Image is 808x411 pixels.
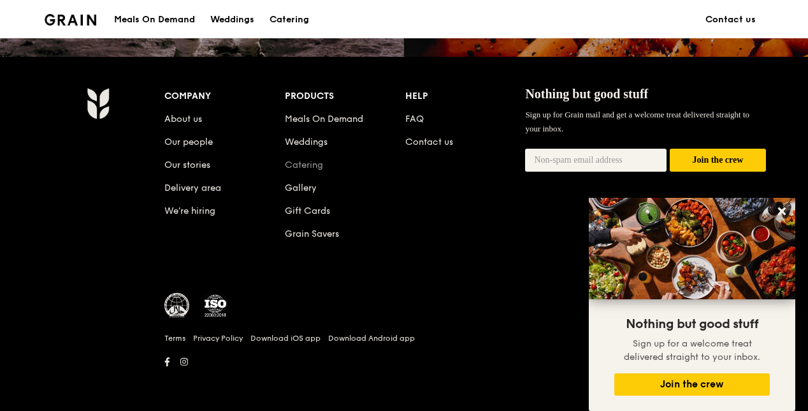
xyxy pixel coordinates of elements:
[203,293,228,318] img: ISO Certified
[270,1,309,39] div: Catering
[164,183,221,193] a: Delivery area
[285,160,323,170] a: Catering
[626,317,758,332] span: Nothing but good stuff
[285,137,328,147] a: Weddings
[328,333,415,343] a: Download Android app
[405,137,453,147] a: Contact us
[262,1,317,39] a: Catering
[164,87,285,105] div: Company
[285,228,339,239] a: Grain Savers
[45,14,96,26] img: Grain
[37,371,771,381] h6: Revision
[164,137,213,147] a: Our people
[405,114,424,124] a: FAQ
[405,87,526,105] div: Help
[698,1,763,39] a: Contact us
[285,205,330,216] a: Gift Cards
[525,87,648,101] span: Nothing but good stuff
[285,87,405,105] div: Products
[525,110,749,133] span: Sign up for Grain mail and get a welcome treat delivered straight to your inbox.
[670,149,766,172] button: Join the crew
[624,338,760,362] span: Sign up for a welcome treat delivered straight to your inbox.
[114,1,195,39] div: Meals On Demand
[525,149,667,172] input: Non-spam email address
[164,293,190,318] img: MUIS Halal Certified
[614,373,770,396] button: Join the crew
[164,114,202,124] a: About us
[210,1,254,39] div: Weddings
[285,114,363,124] a: Meals On Demand
[285,183,317,193] a: Gallery
[193,333,243,343] a: Privacy Policy
[164,160,210,170] a: Our stories
[164,205,215,216] a: We’re hiring
[164,333,185,343] a: Terms
[87,87,109,119] img: Grain
[203,1,262,39] a: Weddings
[589,198,795,299] img: DSC07876-Edit02-Large.jpeg
[250,333,321,343] a: Download iOS app
[772,201,792,221] button: Close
